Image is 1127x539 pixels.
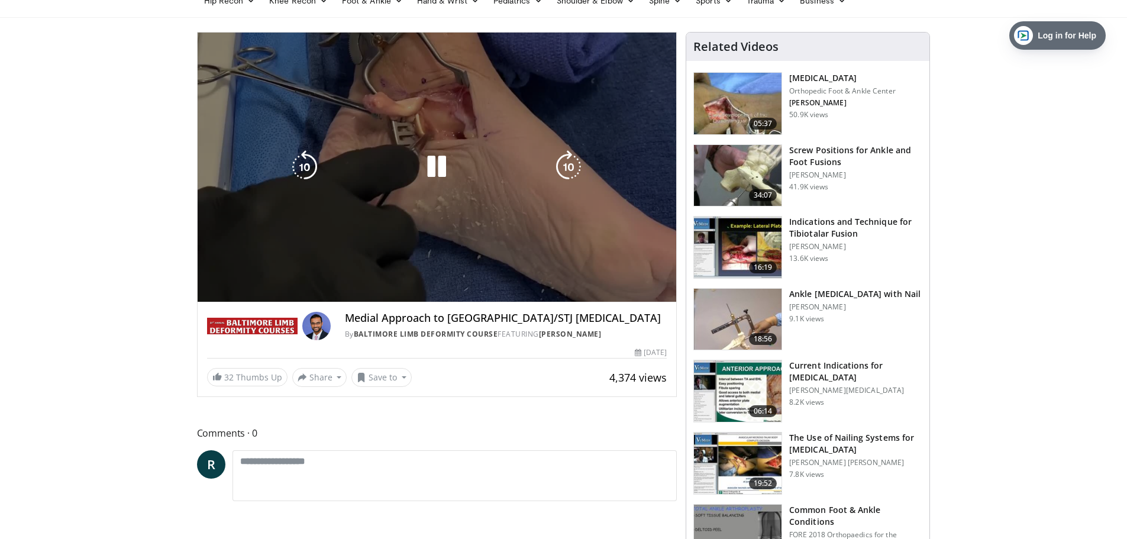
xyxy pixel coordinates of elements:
[302,312,331,340] img: Avatar
[207,312,298,340] img: Baltimore Limb Deformity Course
[749,477,777,489] span: 19:52
[539,329,602,339] a: [PERSON_NAME]
[789,504,922,528] h3: Common Foot & Ankle Conditions
[789,302,921,312] p: [PERSON_NAME]
[789,170,922,180] p: [PERSON_NAME]
[345,312,667,325] h4: Medial Approach to [GEOGRAPHIC_DATA]/STJ [MEDICAL_DATA]
[789,110,828,120] p: 50.9K views
[207,368,288,386] a: 32 Thumbs Up
[789,86,896,96] p: Orthopedic Foot & Ankle Center
[789,98,896,108] p: [PERSON_NAME]
[224,372,234,383] span: 32
[609,370,667,385] span: 4,374 views
[789,72,896,84] h3: [MEDICAL_DATA]
[789,242,922,251] p: [PERSON_NAME]
[693,288,922,351] a: 18:56 Ankle [MEDICAL_DATA] with Nail [PERSON_NAME] 9.1K views
[789,254,828,263] p: 13.6K views
[345,329,667,340] div: By FEATURING
[789,182,828,192] p: 41.9K views
[693,72,922,135] a: 05:37 [MEDICAL_DATA] Orthopedic Foot & Ankle Center [PERSON_NAME] 50.9K views
[693,432,922,495] a: 19:52 The Use of Nailing Systems for [MEDICAL_DATA] [PERSON_NAME] [PERSON_NAME] 7.8K views
[789,216,922,240] h3: Indications and Technique for Tibiotalar Fusion
[789,314,824,324] p: 9.1K views
[694,433,782,494] img: b43ffa0a-ffe8-42ed-9d49-46302ff16f49.150x105_q85_crop-smart_upscale.jpg
[789,386,922,395] p: [PERSON_NAME][MEDICAL_DATA]
[351,368,412,387] button: Save to
[635,347,667,358] div: [DATE]
[789,458,922,467] p: [PERSON_NAME] [PERSON_NAME]
[198,33,677,302] video-js: Video Player
[292,368,347,387] button: Share
[694,217,782,278] img: d06e34d7-2aee-48bc-9eb9-9d6afd40d332.150x105_q85_crop-smart_upscale.jpg
[789,360,922,383] h3: Current Indications for [MEDICAL_DATA]
[789,144,922,168] h3: Screw Positions for Ankle and Foot Fusions
[749,405,777,417] span: 06:14
[197,425,677,441] span: Comments 0
[694,145,782,206] img: 67572_0000_3.png.150x105_q85_crop-smart_upscale.jpg
[789,288,921,300] h3: Ankle [MEDICAL_DATA] with Nail
[789,398,824,407] p: 8.2K views
[693,216,922,279] a: 16:19 Indications and Technique for Tibiotalar Fusion [PERSON_NAME] 13.6K views
[694,73,782,134] img: 545635_3.png.150x105_q85_crop-smart_upscale.jpg
[197,450,225,479] a: R
[693,144,922,207] a: 34:07 Screw Positions for Ankle and Foot Fusions [PERSON_NAME] 41.9K views
[693,40,779,54] h4: Related Videos
[749,333,777,345] span: 18:56
[354,329,498,339] a: Baltimore Limb Deformity Course
[693,360,922,422] a: 06:14 Current Indications for [MEDICAL_DATA] [PERSON_NAME][MEDICAL_DATA] 8.2K views
[789,432,922,456] h3: The Use of Nailing Systems for [MEDICAL_DATA]
[749,262,777,273] span: 16:19
[789,470,824,479] p: 7.8K views
[694,289,782,350] img: 66dbdZ4l16WiJhSn4xMDoxOjBrO-I4W8.150x105_q85_crop-smart_upscale.jpg
[694,360,782,422] img: 08e4fd68-ad3e-4a26-8c77-94a65c417943.150x105_q85_crop-smart_upscale.jpg
[749,189,777,201] span: 34:07
[749,118,777,130] span: 05:37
